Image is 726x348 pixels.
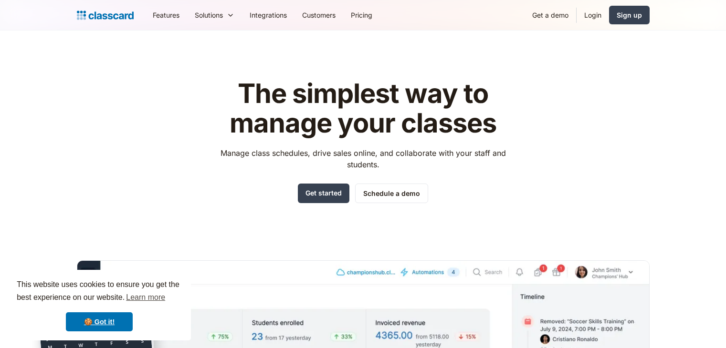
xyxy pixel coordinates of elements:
[211,147,515,170] p: Manage class schedules, drive sales online, and collaborate with your staff and students.
[125,290,167,305] a: learn more about cookies
[211,79,515,138] h1: The simplest way to manage your classes
[195,10,223,20] div: Solutions
[525,4,576,26] a: Get a demo
[609,6,650,24] a: Sign up
[343,4,380,26] a: Pricing
[577,4,609,26] a: Login
[355,184,428,203] a: Schedule a demo
[17,279,182,305] span: This website uses cookies to ensure you get the best experience on our website.
[145,4,187,26] a: Features
[66,312,133,331] a: dismiss cookie message
[298,184,349,203] a: Get started
[242,4,295,26] a: Integrations
[8,270,191,340] div: cookieconsent
[617,10,642,20] div: Sign up
[77,9,134,22] a: Logo
[187,4,242,26] div: Solutions
[295,4,343,26] a: Customers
